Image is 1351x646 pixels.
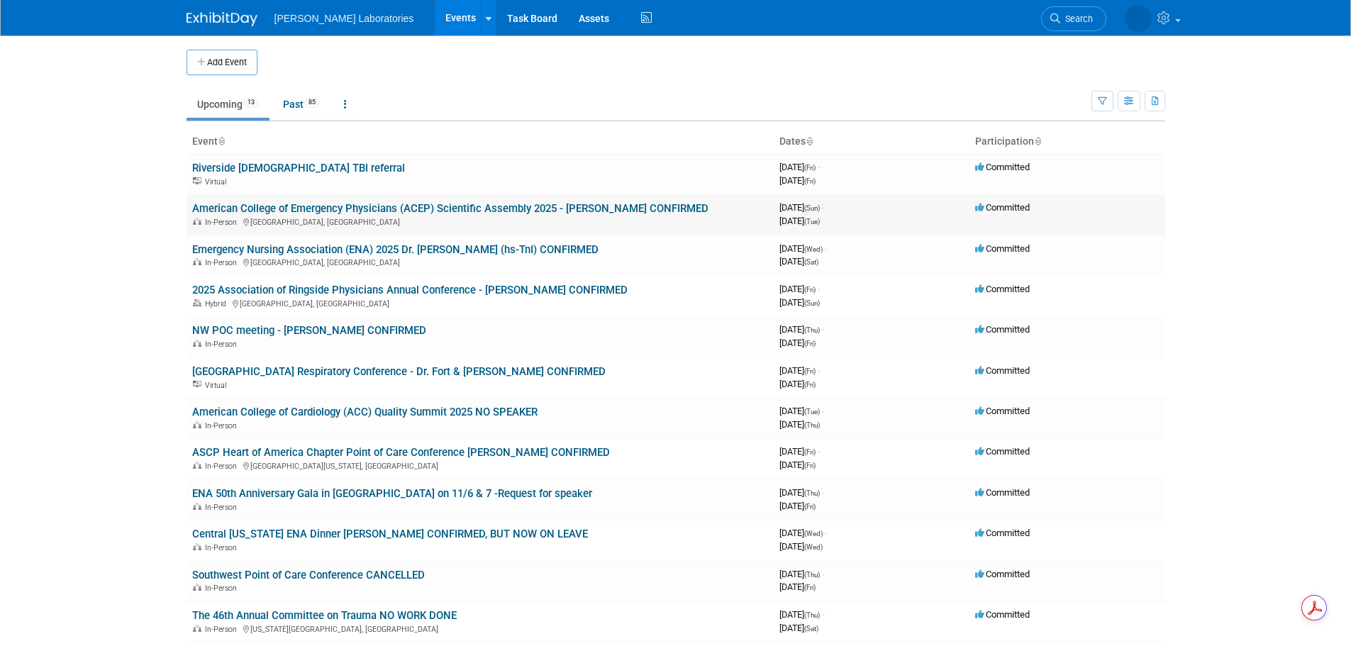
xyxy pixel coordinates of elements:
span: [DATE] [779,419,820,430]
th: Participation [969,130,1165,154]
span: - [822,406,824,416]
a: Past85 [272,91,330,118]
img: In-Person Event [193,218,201,225]
a: Southwest Point of Care Conference CANCELLED [192,569,425,581]
span: Committed [975,406,1030,416]
a: 2025 Association of Ringside Physicians Annual Conference - [PERSON_NAME] CONFIRMED [192,284,628,296]
span: (Sat) [804,625,818,633]
img: In-Person Event [193,340,201,347]
span: (Fri) [804,381,816,389]
img: In-Person Event [193,503,201,510]
span: (Wed) [804,245,823,253]
div: [GEOGRAPHIC_DATA], [GEOGRAPHIC_DATA] [192,256,768,267]
span: Committed [975,284,1030,294]
span: [DATE] [779,501,816,511]
a: Sort by Event Name [218,135,225,147]
span: In-Person [205,218,241,227]
a: Central [US_STATE] ENA Dinner [PERSON_NAME] CONFIRMED, BUT NOW ON LEAVE [192,528,588,540]
span: (Fri) [804,177,816,185]
span: - [818,284,820,294]
span: [DATE] [779,541,823,552]
span: [DATE] [779,569,824,579]
span: (Fri) [804,448,816,456]
span: - [825,243,827,254]
a: Emergency Nursing Association (ENA) 2025 Dr. [PERSON_NAME] (hs-TnI) CONFIRMED [192,243,599,256]
img: In-Person Event [193,421,201,428]
span: Virtual [205,177,230,186]
span: - [822,202,824,213]
span: (Tue) [804,408,820,416]
span: [DATE] [779,446,820,457]
span: (Fri) [804,503,816,511]
span: (Tue) [804,218,820,225]
span: - [818,365,820,376]
span: Committed [975,243,1030,254]
span: In-Person [205,584,241,593]
a: NW POC meeting - [PERSON_NAME] CONFIRMED [192,324,426,337]
img: Virtual Event [193,177,201,184]
span: [DATE] [779,216,820,226]
span: (Fri) [804,164,816,172]
span: [DATE] [779,256,818,267]
span: (Fri) [804,286,816,294]
span: Committed [975,609,1030,620]
span: (Thu) [804,489,820,497]
span: Hybrid [205,299,230,308]
a: Riverside [DEMOGRAPHIC_DATA] TBI referral [192,162,405,174]
img: Hybrid Event [193,299,201,306]
img: In-Person Event [193,462,201,469]
a: ASCP Heart of America Chapter Point of Care Conference [PERSON_NAME] CONFIRMED [192,446,610,459]
span: [DATE] [779,284,820,294]
span: (Fri) [804,340,816,347]
span: (Thu) [804,571,820,579]
span: In-Person [205,543,241,552]
span: (Fri) [804,584,816,591]
span: [DATE] [779,175,816,186]
span: [DATE] [779,365,820,376]
span: Committed [975,365,1030,376]
span: 13 [243,97,259,108]
img: Virtual Event [193,381,201,388]
span: Committed [975,528,1030,538]
div: [GEOGRAPHIC_DATA][US_STATE], [GEOGRAPHIC_DATA] [192,460,768,471]
span: Search [1060,13,1093,24]
div: [GEOGRAPHIC_DATA], [GEOGRAPHIC_DATA] [192,297,768,308]
img: In-Person Event [193,543,201,550]
span: In-Person [205,258,241,267]
span: - [822,569,824,579]
span: Committed [975,487,1030,498]
div: [US_STATE][GEOGRAPHIC_DATA], [GEOGRAPHIC_DATA] [192,623,768,634]
span: In-Person [205,462,241,471]
span: [DATE] [779,162,820,172]
a: Search [1041,6,1106,31]
span: Committed [975,202,1030,213]
span: [DATE] [779,609,824,620]
span: [DATE] [779,324,824,335]
span: Committed [975,446,1030,457]
span: - [825,528,827,538]
a: The 46th Annual Committee on Trauma NO WORK DONE [192,609,457,622]
img: In-Person Event [193,258,201,265]
span: - [822,487,824,498]
img: In-Person Event [193,584,201,591]
span: (Wed) [804,530,823,538]
a: Upcoming13 [187,91,269,118]
span: [DATE] [779,487,824,498]
span: In-Person [205,503,241,512]
img: Tisha Davis [1125,5,1152,32]
span: 85 [304,97,320,108]
div: [GEOGRAPHIC_DATA], [GEOGRAPHIC_DATA] [192,216,768,227]
a: Sort by Participation Type [1034,135,1041,147]
span: (Thu) [804,611,820,619]
a: Sort by Start Date [806,135,813,147]
span: (Sat) [804,258,818,266]
span: In-Person [205,625,241,634]
span: Committed [975,569,1030,579]
span: - [818,446,820,457]
span: [DATE] [779,379,816,389]
span: - [818,162,820,172]
span: Committed [975,324,1030,335]
span: In-Person [205,421,241,430]
span: [DATE] [779,297,820,308]
span: [DATE] [779,338,816,348]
